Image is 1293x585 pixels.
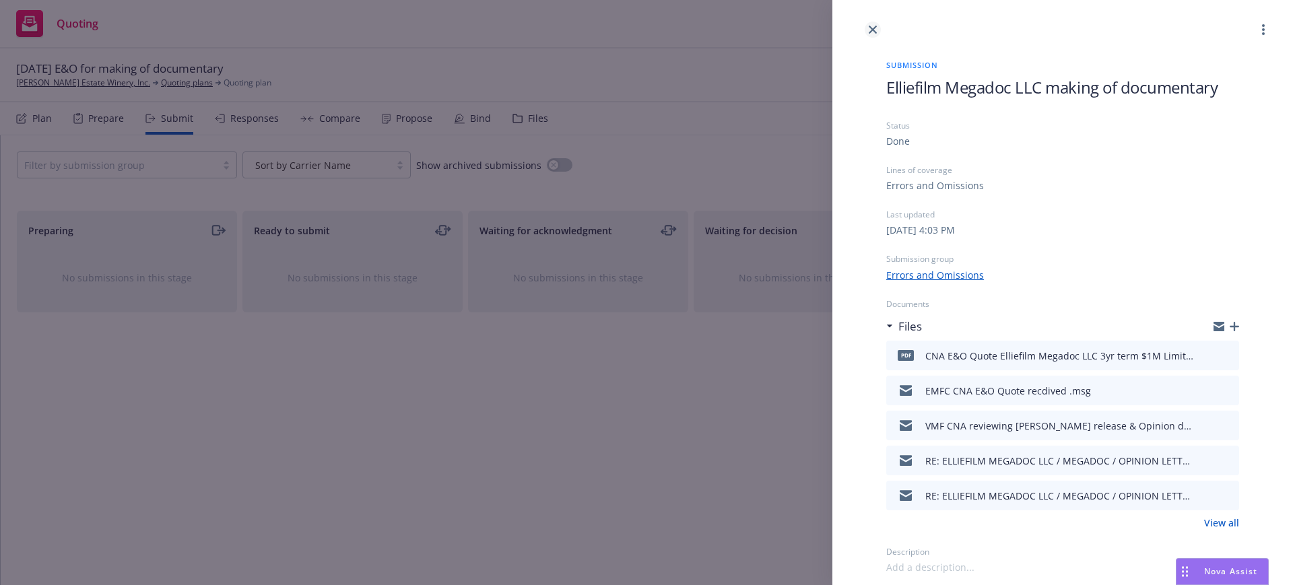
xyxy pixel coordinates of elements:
[886,268,984,282] a: Errors and Omissions
[898,350,914,360] span: pdf
[886,546,1239,557] div: Description
[886,76,1218,98] span: Elliefilm Megadoc LLC making of documentary
[886,178,984,193] div: Errors and Omissions
[1200,487,1211,504] button: download file
[886,223,955,237] div: [DATE] 4:03 PM
[925,454,1195,468] div: RE: ELLIEFILM MEGADOC LLC / MEGADOC / OPINION LETTER: New Business Confirmation for Elliefilm Meg...
[898,318,922,335] h3: Files
[886,164,1239,176] div: Lines of coverage
[925,489,1195,503] div: RE: ELLIEFILM MEGADOC LLC / MEGADOC / OPINION LETTER: New Business Confirmation for Elliefilm Meg...
[886,134,910,148] div: Done
[1222,382,1234,399] button: preview file
[1255,22,1271,38] a: more
[1222,452,1234,469] button: preview file
[1204,565,1257,577] span: Nova Assist
[1222,417,1234,434] button: preview file
[1200,382,1211,399] button: download file
[1176,558,1269,585] button: Nova Assist
[925,384,1091,398] div: EMFC CNA E&O Quote recdived .msg
[1176,559,1193,584] div: Drag to move
[1204,516,1239,530] a: View all
[865,22,881,38] a: close
[886,253,1239,265] div: Submission group
[1200,347,1211,364] button: download file
[1200,417,1211,434] button: download file
[1222,347,1234,364] button: preview file
[886,298,1239,310] div: Documents
[886,318,922,335] div: Files
[1200,452,1211,469] button: download file
[1222,487,1234,504] button: preview file
[886,59,1239,71] span: Submission
[925,349,1195,363] div: CNA E&O Quote Elliefilm Megadoc LLC 3yr term $1M Limit $3,518 & $3M limit $6,750 @ 18% comm we re...
[925,419,1195,433] div: VMF CNA reviewing [PERSON_NAME] release & Opinion doc. If legal ok, can release a quote.msg
[886,120,1239,131] div: Status
[886,209,1239,220] div: Last updated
